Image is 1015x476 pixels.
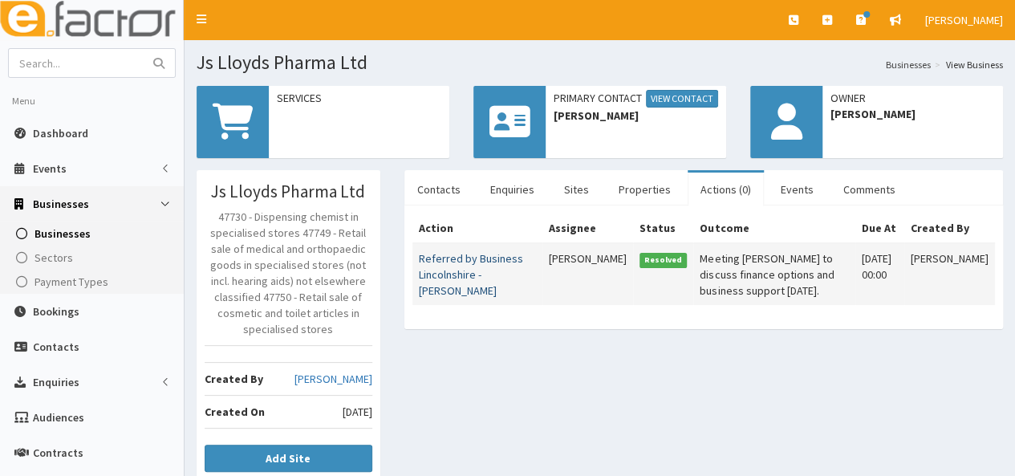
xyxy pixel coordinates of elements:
[205,209,372,337] p: 47730 - Dispensing chemist in specialised stores 47749 - Retail sale of medical and orthopaedic g...
[205,182,372,201] h3: Js Lloyds Pharma Ltd
[33,161,67,176] span: Events
[35,250,73,265] span: Sectors
[412,214,542,243] th: Action
[646,90,718,108] a: View Contact
[35,275,108,289] span: Payment Types
[33,304,79,319] span: Bookings
[4,246,184,270] a: Sectors
[33,445,83,460] span: Contracts
[554,108,718,124] span: [PERSON_NAME]
[9,49,144,77] input: Search...
[855,243,904,305] td: [DATE] 00:00
[33,340,79,354] span: Contacts
[554,90,718,108] span: Primary Contact
[855,214,904,243] th: Due At
[830,90,995,106] span: Owner
[343,404,372,420] span: [DATE]
[419,251,523,298] a: Referred by Business Lincolnshire - [PERSON_NAME]
[606,173,684,206] a: Properties
[768,173,826,206] a: Events
[404,173,473,206] a: Contacts
[197,52,1003,73] h1: Js Lloyds Pharma Ltd
[830,173,908,206] a: Comments
[904,243,995,305] td: [PERSON_NAME]
[33,375,79,389] span: Enquiries
[693,243,855,305] td: Meeting [PERSON_NAME] to discuss finance options and business support [DATE].
[886,58,931,71] a: Businesses
[33,197,89,211] span: Businesses
[830,106,995,122] span: [PERSON_NAME]
[633,214,694,243] th: Status
[925,13,1003,27] span: [PERSON_NAME]
[33,410,84,425] span: Audiences
[294,371,372,387] a: [PERSON_NAME]
[277,90,441,106] span: Services
[4,222,184,246] a: Businesses
[693,214,855,243] th: Outcome
[639,253,688,267] span: Resolved
[35,226,91,241] span: Businesses
[542,243,633,305] td: [PERSON_NAME]
[931,58,1003,71] li: View Business
[205,372,263,386] b: Created By
[4,270,184,294] a: Payment Types
[551,173,602,206] a: Sites
[542,214,633,243] th: Assignee
[33,126,88,140] span: Dashboard
[688,173,764,206] a: Actions (0)
[904,214,995,243] th: Created By
[266,451,311,466] b: Add Site
[477,173,547,206] a: Enquiries
[205,405,265,419] b: Created On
